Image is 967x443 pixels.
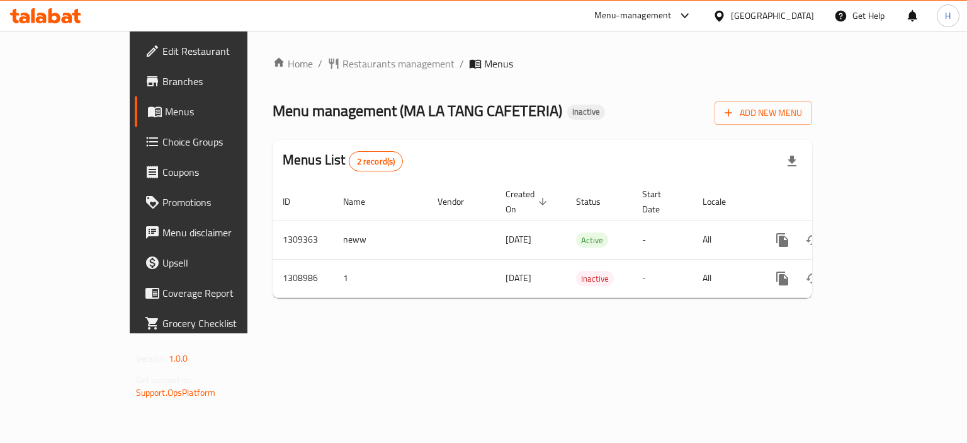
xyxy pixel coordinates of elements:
[136,384,216,401] a: Support.OpsPlatform
[767,225,798,255] button: more
[273,221,333,259] td: 1309363
[135,187,291,217] a: Promotions
[576,233,608,248] div: Active
[135,217,291,248] a: Menu disclaimer
[333,259,427,297] td: 1
[945,9,951,23] span: H
[273,96,562,125] span: Menu management ( MA LA TANG CAFETERIA )
[576,194,617,209] span: Status
[632,221,693,259] td: -
[567,105,605,120] div: Inactive
[162,285,281,301] span: Coverage Report
[777,146,807,176] div: Export file
[162,316,281,331] span: Grocery Checklist
[135,278,291,308] a: Coverage Report
[798,225,828,255] button: Change Status
[135,157,291,187] a: Coupons
[725,105,802,121] span: Add New Menu
[283,151,403,171] h2: Menus List
[135,308,291,338] a: Grocery Checklist
[343,194,382,209] span: Name
[273,56,313,71] a: Home
[135,248,291,278] a: Upsell
[757,183,898,221] th: Actions
[333,221,427,259] td: neww
[642,187,677,217] span: Start Date
[438,194,480,209] span: Vendor
[460,56,464,71] li: /
[342,56,455,71] span: Restaurants management
[135,96,291,127] a: Menus
[693,259,757,297] td: All
[349,156,403,168] span: 2 record(s)
[135,66,291,96] a: Branches
[162,74,281,89] span: Branches
[169,350,188,367] span: 1.0.0
[162,43,281,59] span: Edit Restaurant
[632,259,693,297] td: -
[576,272,614,286] span: Inactive
[576,233,608,248] span: Active
[136,372,194,388] span: Get support on:
[162,164,281,180] span: Coupons
[506,187,551,217] span: Created On
[594,8,672,23] div: Menu-management
[135,127,291,157] a: Choice Groups
[273,259,333,297] td: 1308986
[162,255,281,270] span: Upsell
[162,225,281,240] span: Menu disclaimer
[506,231,531,248] span: [DATE]
[165,104,281,119] span: Menus
[767,263,798,294] button: more
[349,151,404,171] div: Total records count
[273,56,812,71] nav: breadcrumb
[327,56,455,71] a: Restaurants management
[703,194,742,209] span: Locale
[715,101,812,125] button: Add New Menu
[136,350,167,367] span: Version:
[162,195,281,210] span: Promotions
[162,134,281,149] span: Choice Groups
[135,36,291,66] a: Edit Restaurant
[484,56,513,71] span: Menus
[731,9,814,23] div: [GEOGRAPHIC_DATA]
[318,56,322,71] li: /
[506,270,531,286] span: [DATE]
[693,221,757,259] td: All
[273,183,898,298] table: enhanced table
[567,106,605,117] span: Inactive
[283,194,307,209] span: ID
